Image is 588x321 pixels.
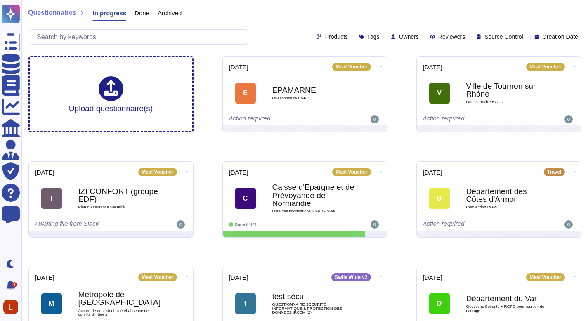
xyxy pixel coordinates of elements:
div: 8 [12,282,17,287]
span: [DATE] [229,64,248,70]
span: Archived [158,10,182,16]
span: [DATE] [423,274,442,281]
div: M [41,293,62,314]
div: C [235,188,256,209]
span: Questionnaire RGPD [466,100,549,104]
b: IZI CONFORT (groupe EDF) [78,187,161,203]
div: Meal Voucher [138,273,177,281]
b: Métropole de [GEOGRAPHIC_DATA] [78,290,161,306]
div: Swile Wide v2 [331,273,371,281]
div: Upload questionnaire(s) [69,76,153,112]
span: Done [135,10,149,16]
span: [DATE] [35,169,54,175]
div: V [429,83,450,104]
span: Creation Date [543,34,578,40]
b: Ville de Tournon sur Rhône [466,82,549,98]
span: Done: 64/74 [235,222,257,227]
span: Owners [399,34,419,40]
div: Action required [423,220,524,229]
div: Meal Voucher [138,168,177,176]
span: Liste des informations RGPD - SWILE [272,209,355,213]
b: EPAMARNE [272,86,355,94]
b: Département des Côtes d'Armor [466,187,549,203]
div: E [235,83,256,104]
span: QUESTIONNAIRE SECURITE INFORMATIQUE & PROTECTION DES DONNEES IRCEM (2) [272,302,355,314]
div: Meal Voucher [526,63,564,71]
button: user [2,298,24,316]
input: Search by keywords [33,30,249,44]
span: Questionnaires [28,9,76,16]
div: Action required [423,115,524,123]
span: Plan d’Assurance Sécurité [78,205,161,209]
span: Products [325,34,348,40]
div: Meal Voucher [332,63,371,71]
span: Accord de confodentialité et absence de conflits d'intérêts [78,309,161,316]
span: [DATE] [423,169,442,175]
div: I [41,188,62,209]
span: Questionnaire RGPD [272,96,355,100]
span: Source Control [484,34,523,40]
div: Action required [229,115,330,123]
div: Meal Voucher [332,168,371,176]
img: user [564,220,573,229]
span: [DATE] [35,274,54,281]
b: Caisse d'Epargne et de Prévoyande de Normandie [272,183,355,207]
span: In progress [92,10,126,16]
b: test sécu [272,293,355,300]
b: Département du Var [466,295,549,302]
div: Travel [544,168,565,176]
span: Tags [367,34,380,40]
span: Convention RGPD [466,205,549,209]
span: [DATE] [423,64,442,70]
div: Awaiting file from Slack [35,220,136,229]
span: [DATE] [229,274,248,281]
span: Reviewers [438,34,465,40]
div: D [429,293,450,314]
img: user [564,115,573,123]
img: user [371,220,379,229]
div: t [235,293,256,314]
span: Questions Sécurité + RGPD pour réunion de cadrage [466,304,549,312]
div: Meal Voucher [526,273,564,281]
div: D [429,188,450,209]
img: user [371,115,379,123]
img: user [177,220,185,229]
span: [DATE] [229,169,248,175]
img: user [3,300,18,314]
